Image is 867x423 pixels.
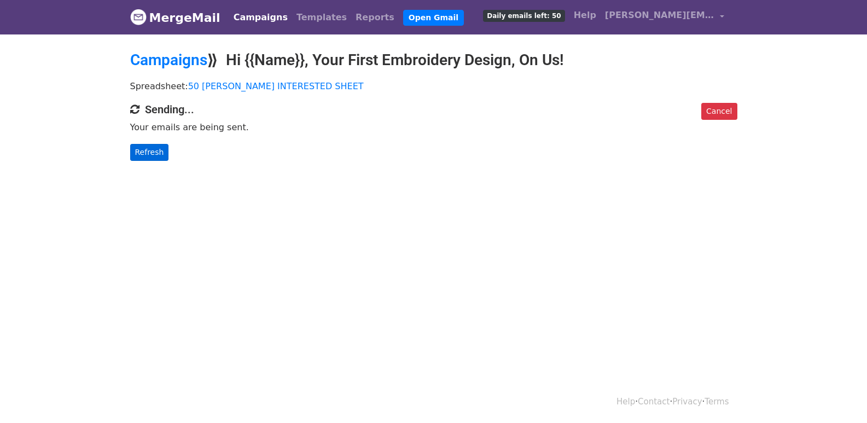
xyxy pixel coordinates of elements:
[130,121,737,133] p: Your emails are being sent.
[351,7,399,28] a: Reports
[130,6,220,29] a: MergeMail
[130,144,169,161] a: Refresh
[130,103,737,116] h4: Sending...
[605,9,714,22] span: [PERSON_NAME][EMAIL_ADDRESS][DOMAIN_NAME]
[229,7,292,28] a: Campaigns
[130,9,147,25] img: MergeMail logo
[601,4,729,30] a: [PERSON_NAME][EMAIL_ADDRESS][DOMAIN_NAME]
[403,10,464,26] a: Open Gmail
[701,103,737,120] a: Cancel
[638,397,670,407] a: Contact
[130,80,737,92] p: Spreadsheet:
[292,7,351,28] a: Templates
[705,397,729,407] a: Terms
[616,397,635,407] a: Help
[483,10,565,22] span: Daily emails left: 50
[130,51,207,69] a: Campaigns
[569,4,601,26] a: Help
[479,4,569,26] a: Daily emails left: 50
[672,397,702,407] a: Privacy
[188,81,364,91] a: 50 [PERSON_NAME] INTERESTED SHEET
[812,370,867,423] iframe: Chat Widget
[130,51,737,69] h2: ⟫ Hi {{Name}}, Your First Embroidery Design, On Us!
